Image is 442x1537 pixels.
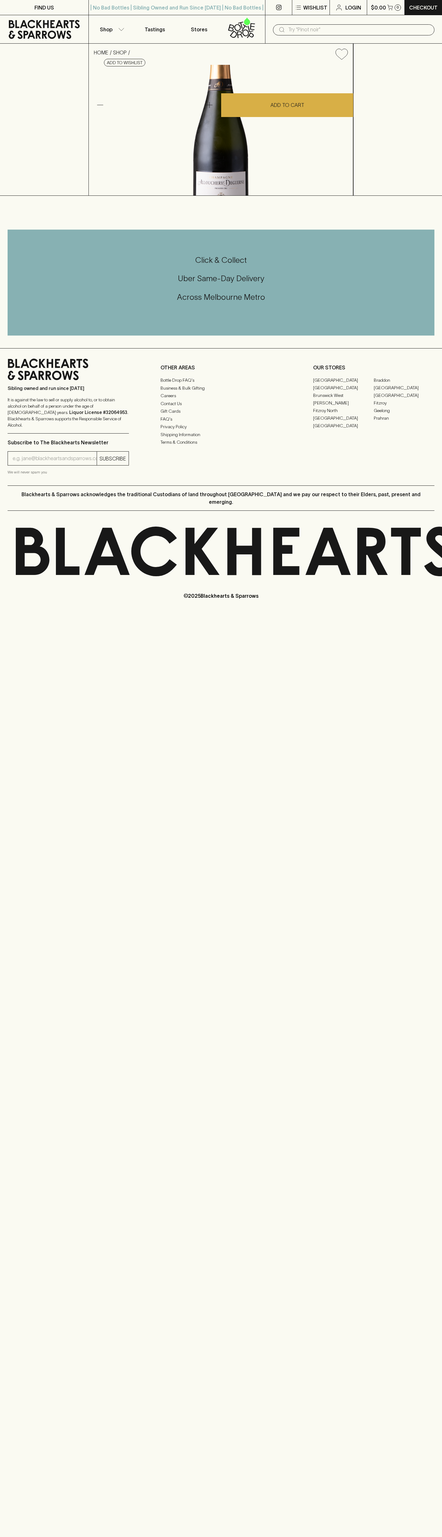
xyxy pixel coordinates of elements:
h5: Across Melbourne Metro [8,292,434,302]
a: Stores [177,15,221,43]
button: Add to wishlist [333,46,350,62]
p: Login [345,4,361,11]
a: Prahran [374,414,434,422]
a: Contact Us [160,400,282,407]
a: [GEOGRAPHIC_DATA] [313,422,374,429]
p: We will never spam you [8,469,129,475]
div: Call to action block [8,230,434,336]
a: Tastings [133,15,177,43]
input: Try "Pinot noir" [288,25,429,35]
a: Braddon [374,376,434,384]
a: Geelong [374,407,434,414]
p: Sibling owned and run since [DATE] [8,385,129,392]
a: Fitzroy North [313,407,374,414]
button: ADD TO CART [221,93,353,117]
p: OUR STORES [313,364,434,371]
p: Shop [100,26,112,33]
a: Shipping Information [160,431,282,438]
a: [GEOGRAPHIC_DATA] [313,414,374,422]
a: [GEOGRAPHIC_DATA] [374,392,434,399]
h5: Click & Collect [8,255,434,265]
p: Stores [191,26,207,33]
p: 0 [397,6,399,9]
p: $0.00 [371,4,386,11]
a: [GEOGRAPHIC_DATA] [313,376,374,384]
p: It is against the law to sell or supply alcohol to, or to obtain alcohol on behalf of a person un... [8,397,129,428]
a: Gift Cards [160,408,282,415]
a: [GEOGRAPHIC_DATA] [313,384,374,392]
a: FAQ's [160,415,282,423]
img: 40619.png [89,65,353,195]
button: SUBSCRIBE [97,452,129,465]
input: e.g. jane@blackheartsandsparrows.com.au [13,454,97,464]
p: FIND US [34,4,54,11]
a: [GEOGRAPHIC_DATA] [374,384,434,392]
h5: Uber Same-Day Delivery [8,273,434,284]
a: Privacy Policy [160,423,282,431]
a: Business & Bulk Gifting [160,384,282,392]
a: Terms & Conditions [160,439,282,446]
a: Careers [160,392,282,400]
p: SUBSCRIBE [100,455,126,462]
p: ADD TO CART [270,101,304,109]
a: Fitzroy [374,399,434,407]
p: Subscribe to The Blackhearts Newsletter [8,439,129,446]
p: Checkout [409,4,438,11]
a: Brunswick West [313,392,374,399]
p: Tastings [145,26,165,33]
a: [PERSON_NAME] [313,399,374,407]
strong: Liquor License #32064953 [69,410,127,415]
button: Add to wishlist [104,59,145,66]
a: SHOP [113,50,127,55]
p: OTHER AREAS [160,364,282,371]
a: Bottle Drop FAQ's [160,377,282,384]
p: Blackhearts & Sparrows acknowledges the traditional Custodians of land throughout [GEOGRAPHIC_DAT... [12,491,430,506]
button: Shop [89,15,133,43]
a: HOME [94,50,108,55]
p: Wishlist [303,4,327,11]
